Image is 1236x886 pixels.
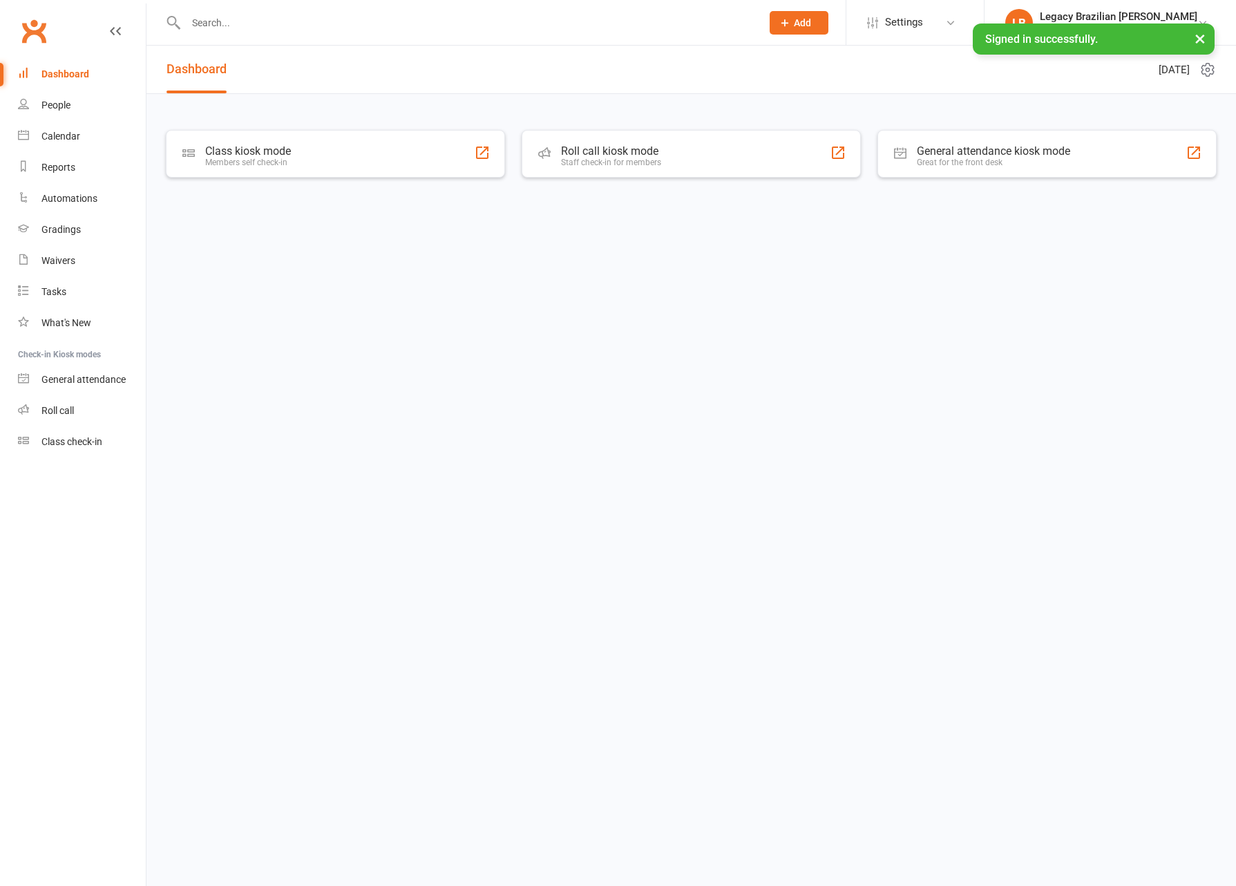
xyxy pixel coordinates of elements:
div: Gradings [41,224,81,235]
div: Great for the front desk [917,158,1070,167]
a: Calendar [18,121,146,152]
button: × [1188,23,1213,53]
div: Staff check-in for members [561,158,661,167]
div: Calendar [41,131,80,142]
div: LB [1005,9,1033,37]
a: General attendance kiosk mode [18,364,146,395]
div: Reports [41,162,75,173]
a: People [18,90,146,121]
div: Class check-in [41,436,102,447]
div: People [41,100,70,111]
a: Class kiosk mode [18,426,146,458]
div: Tasks [41,286,66,297]
div: Roll call [41,405,74,416]
div: Legacy Brazilian [PERSON_NAME] [1040,10,1197,23]
input: Search... [182,13,752,32]
div: General attendance kiosk mode [917,144,1070,158]
span: Settings [885,7,923,38]
a: Dashboard [167,46,227,93]
a: What's New [18,308,146,339]
div: Legacy Brazilian [PERSON_NAME] [1040,23,1197,35]
a: Dashboard [18,59,146,90]
div: What's New [41,317,91,328]
a: Automations [18,183,146,214]
div: Waivers [41,255,75,266]
div: Roll call kiosk mode [561,144,661,158]
a: Clubworx [17,14,51,48]
span: Add [794,17,811,28]
a: Waivers [18,245,146,276]
div: General attendance [41,374,126,385]
div: Dashboard [41,68,89,79]
div: Class kiosk mode [205,144,291,158]
div: Automations [41,193,97,204]
div: Members self check-in [205,158,291,167]
button: Add [770,11,828,35]
span: [DATE] [1159,62,1190,78]
a: Gradings [18,214,146,245]
a: Roll call [18,395,146,426]
a: Tasks [18,276,146,308]
a: Reports [18,152,146,183]
span: Signed in successfully. [985,32,1098,46]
